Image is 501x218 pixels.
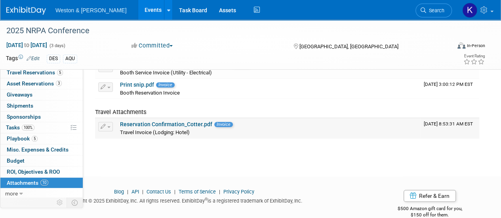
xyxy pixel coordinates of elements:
div: Copyright © 2025 ExhibitDay, Inc. All rights reserved. ExhibitDay is a registered trademark of Ex... [6,195,362,205]
span: Invoice [214,122,233,127]
span: Upload Timestamp [424,82,473,87]
a: Budget [0,155,83,166]
span: Budget [7,157,25,164]
span: Sponsorships [7,114,41,120]
span: Shipments [7,102,33,109]
a: Search [415,4,452,17]
span: Giveaways [7,91,32,98]
div: DES [47,55,60,63]
span: 10 [40,180,48,186]
button: Committed [129,42,176,50]
span: [GEOGRAPHIC_DATA], [GEOGRAPHIC_DATA] [299,44,398,49]
span: Booth Service Invoice (Utility - Electrical) [120,70,212,76]
span: Asset Reservations [7,80,62,87]
a: Tasks100% [0,122,83,133]
a: Print snip.pdf [120,82,154,88]
span: Booth Reservation Invoice [120,90,180,96]
a: Attachments10 [0,178,83,188]
a: Refer & Earn [404,190,456,202]
img: Format-Inperson.png [457,42,465,49]
td: Upload Timestamp [421,118,479,138]
span: [DATE] [DATE] [6,42,48,49]
span: Misc. Expenses & Credits [7,146,69,153]
a: ROI, Objectives & ROO [0,167,83,177]
a: Privacy Policy [223,189,254,195]
span: Travel Reservations [7,69,63,76]
span: ROI, Objectives & ROO [7,169,60,175]
a: Playbook5 [0,133,83,144]
span: | [125,189,130,195]
a: Reservation Confirmation_Cotter.pdf [120,121,212,127]
span: more [5,190,18,197]
span: 5 [32,136,38,142]
sup: ® [205,197,208,201]
img: ExhibitDay [6,7,46,15]
span: Travel Attachments [95,108,147,116]
span: Playbook [7,135,38,142]
span: Tasks [6,124,34,131]
a: Asset Reservations3 [0,78,83,89]
a: Terms of Service [179,189,216,195]
span: | [140,189,145,195]
span: | [172,189,177,195]
td: Upload Timestamp [421,79,479,99]
span: | [217,189,222,195]
a: Contact Us [147,189,171,195]
a: more [0,188,83,199]
span: Weston & [PERSON_NAME] [55,7,126,13]
span: Invoice [156,82,175,87]
a: Edit [27,56,40,61]
a: Misc. Expenses & Credits [0,144,83,155]
img: Kimberly Plourde [462,3,477,18]
a: Travel Reservations5 [0,67,83,78]
span: Attachments [7,180,48,186]
td: Toggle Event Tabs [67,197,83,208]
div: AQU [63,55,77,63]
td: Tags [6,54,40,63]
div: Event Rating [463,54,485,58]
a: Blog [114,189,124,195]
span: Upload Timestamp [424,121,473,127]
div: 2025 NRPA Conference [4,24,444,38]
span: 3 [56,80,62,86]
span: Search [426,8,444,13]
span: to [23,42,30,48]
td: Personalize Event Tab Strip [53,197,67,208]
a: Shipments [0,100,83,111]
span: 100% [22,125,34,131]
span: Travel Invoice (Lodging: Hotel) [120,129,190,135]
div: In-Person [467,43,485,49]
a: Sponsorships [0,112,83,122]
a: API [131,189,139,195]
span: (3 days) [49,43,65,48]
a: Giveaways [0,89,83,100]
div: Event Format [415,41,485,53]
span: 5 [57,70,63,76]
